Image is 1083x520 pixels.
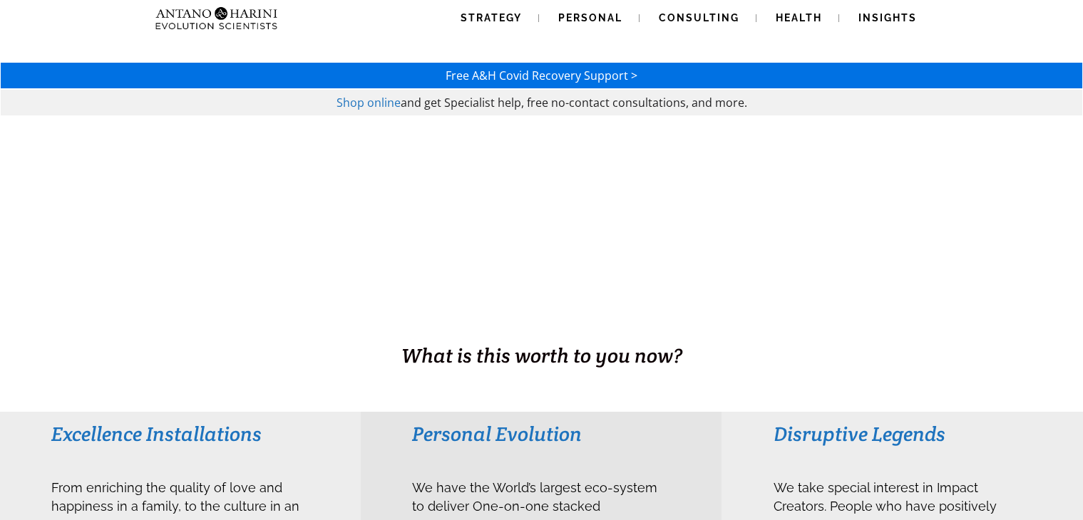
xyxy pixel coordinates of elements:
[446,68,637,83] a: Free A&H Covid Recovery Support >
[858,12,917,24] span: Insights
[558,12,622,24] span: Personal
[401,95,747,110] span: and get Specialist help, free no-contact consultations, and more.
[776,12,822,24] span: Health
[412,421,669,447] h3: Personal Evolution
[1,311,1082,341] h1: BUSINESS. HEALTH. Family. Legacy
[461,12,522,24] span: Strategy
[659,12,739,24] span: Consulting
[51,421,309,447] h3: Excellence Installations
[774,421,1031,447] h3: Disruptive Legends
[401,343,682,368] span: What is this worth to you now?
[337,95,401,110] a: Shop online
